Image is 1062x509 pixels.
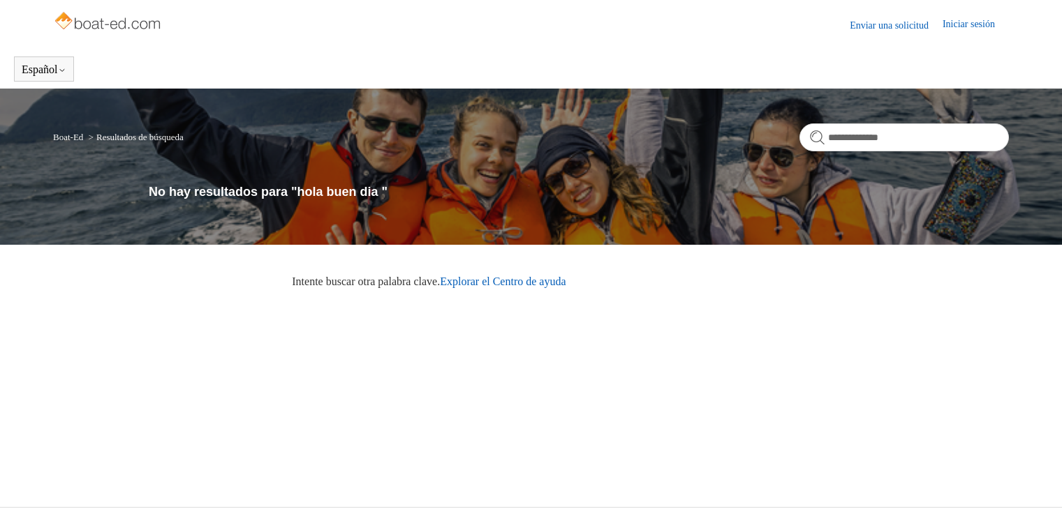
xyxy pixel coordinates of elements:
[292,273,1009,290] p: Intente buscar otra palabra clave.
[53,132,83,142] a: Boat-Ed
[799,123,1009,151] input: Buscar
[1015,462,1052,499] div: Live chat
[86,132,184,142] li: Resultados de búsqueda
[850,18,943,33] a: Enviar una solicitud
[149,183,1009,202] h1: No hay resultados para "hola buen dia "
[53,132,86,142] li: Boat-Ed
[22,63,66,76] button: Español
[53,8,164,36] img: Página principal del Centro de ayuda de Boat-Ed
[440,275,566,287] a: Explorar el Centro de ayuda
[943,17,1009,33] a: Iniciar sesión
